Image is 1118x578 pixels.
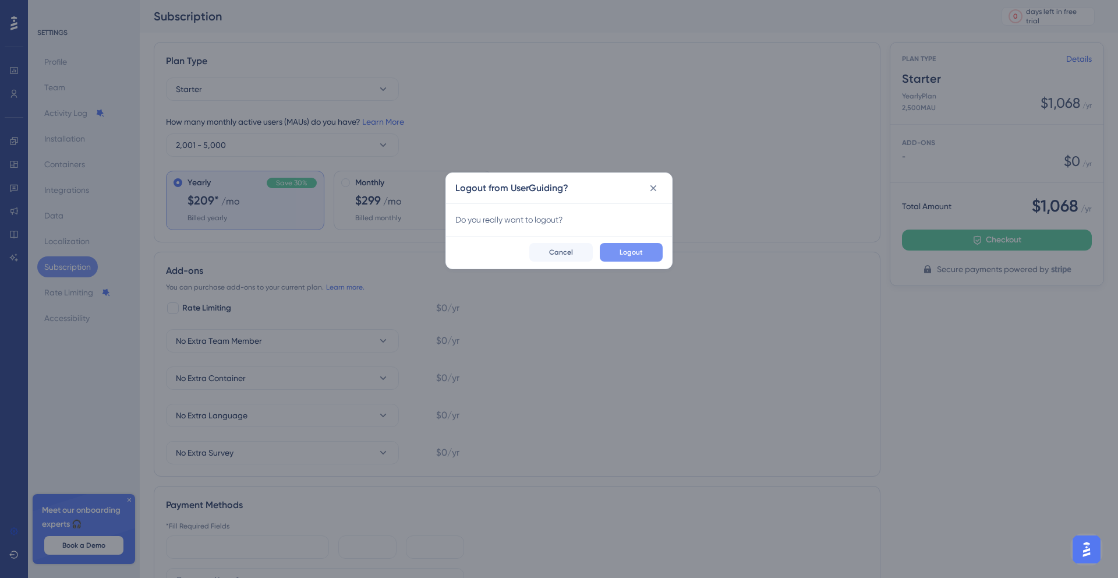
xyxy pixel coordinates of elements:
span: Logout [620,248,643,257]
h2: Logout from UserGuiding? [455,181,568,195]
iframe: UserGuiding AI Assistant Launcher [1069,532,1104,567]
div: Do you really want to logout? [455,213,663,227]
span: Cancel [549,248,573,257]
